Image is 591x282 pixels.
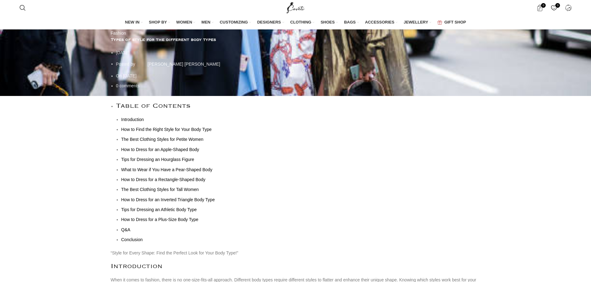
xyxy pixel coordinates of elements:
span: 0 [116,83,119,88]
a: SHOP BY [149,16,170,29]
a: How to Find the Right Style for Your Body Type [121,127,212,132]
span: DESIGNERS [257,20,281,25]
span: SHOP BY [149,20,167,25]
span: JEWELLERY [404,20,428,25]
span: GIFT SHOP [444,20,466,25]
a: How to Dress for a Rectangle-Shaped Body [121,177,206,182]
time: [DATE] [116,50,130,55]
span: Posted by [116,61,135,66]
h2: Table of Contents [116,102,481,110]
a: The Best Clothing Styles for Tall Women [121,187,199,192]
a: DESIGNERS [257,16,284,29]
a: Site logo [285,5,306,10]
span: WOMEN [176,20,192,25]
a: Search [16,2,29,14]
span: SHOES [320,20,335,25]
a: JEWELLERY [404,16,431,29]
div: My Wishlist [548,2,560,14]
span: comments [119,83,140,88]
span: ACCESSORIES [365,20,395,25]
li: On [DATE] [116,72,481,79]
a: SHOES [320,16,338,29]
span: CLOTHING [290,20,311,25]
a: Conclusion [121,237,143,242]
h2: Introduction [111,262,481,270]
span: 0 [541,3,546,8]
p: “Style for Every Shape: Find the Perfect Look for Your Body Type!” [111,249,481,256]
a: [PERSON_NAME] [PERSON_NAME] [148,61,220,66]
span: MEN [201,20,210,25]
a: How to Dress for a Plus-Size Body Type [121,217,199,222]
span: BAGS [344,20,356,25]
div: Main navigation [16,16,575,29]
a: Introduction [121,117,144,122]
a: 0 [548,2,560,14]
h1: Types of style for the different body types [111,37,481,43]
a: CUSTOMIZING [220,16,251,29]
span: CUSTOMIZING [220,20,248,25]
a: GIFT SHOP [437,16,466,29]
a: NEW IN [125,16,143,29]
a: 0 [533,2,546,14]
a: The Best Clothing Styles for Petite Women [121,137,204,142]
a: Fashion [111,31,126,36]
span: NEW IN [125,20,140,25]
img: GiftBag [437,20,442,24]
img: author-avatar [137,59,146,69]
a: WOMEN [176,16,195,29]
a: 0 comments [116,83,140,88]
a: Tips for Dressing an Hourglass Figure [121,157,194,162]
a: What to Wear if You Have a Pear-Shaped Body [121,167,213,172]
a: ACCESSORIES [365,16,398,29]
a: CLOTHING [290,16,315,29]
a: How to Dress for an Inverted Triangle Body Type [121,197,215,202]
span: 0 [555,3,560,8]
a: Tips for Dressing an Athletic Body Type [121,207,197,212]
a: MEN [201,16,213,29]
a: How to Dress for an Apple-Shaped Body [121,147,199,152]
a: BAGS [344,16,359,29]
a: Q&A [121,227,131,232]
